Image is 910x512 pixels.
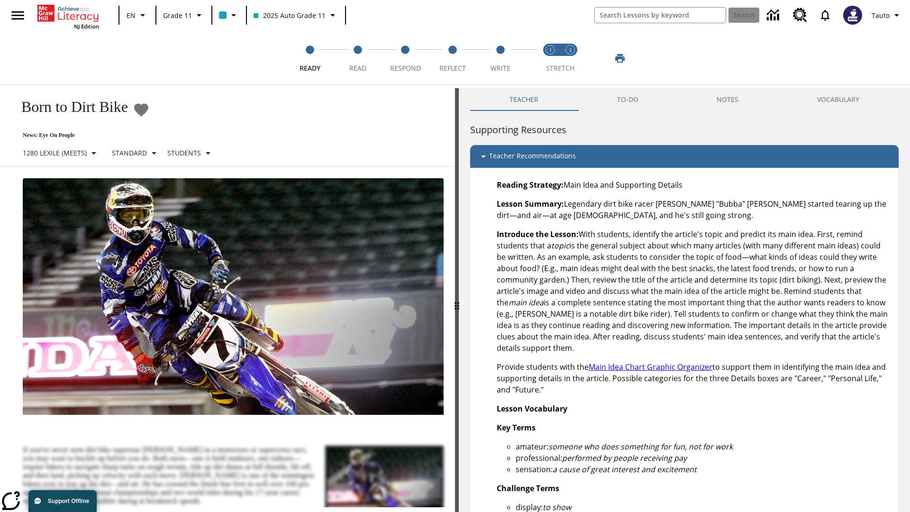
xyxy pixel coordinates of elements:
[497,180,564,190] strong: Reading Strategy:
[509,297,544,308] em: main idea
[497,179,891,191] p: Main Idea and Supporting Details
[516,452,891,464] li: professional:
[163,10,192,20] span: Grade 11
[761,2,787,28] a: Data Center
[23,148,87,158] p: 1280 Lexile (Meets)
[589,362,712,372] a: Main Idea Chart Graphic Organizer
[556,32,584,84] button: Stretch Respond step 2 of 2
[497,403,567,414] strong: Lesson Vocabulary
[330,32,385,84] button: Read step 2 of 5
[112,148,147,158] p: Standard
[108,145,164,162] button: Scaffolds, Standard
[548,441,733,452] em: someone who does something for fun, not for work
[133,101,150,118] button: Add to Favorites - Born to Dirt Bike
[497,229,579,239] strong: Introduce the Lesson:
[578,88,678,111] button: TO-DO
[48,498,89,504] span: Support Offline
[778,88,899,111] button: VOCABULARY
[473,32,528,84] button: Write step 5 of 5
[546,64,574,73] span: STRETCH
[787,2,813,28] a: Resource Center, Will open in new tab
[678,88,778,111] button: NOTES
[553,464,697,475] em: a cause of great interest and excitement
[459,88,910,512] div: activity
[470,145,899,168] div: Teacher Recommendations
[595,8,726,23] input: search field
[497,483,559,494] strong: Challenge Terms
[390,64,421,73] span: Respond
[127,10,136,20] span: EN
[28,490,97,512] button: Support Offline
[11,98,128,116] h1: Born to Dirt Bike
[470,88,899,111] div: Instructional Panel Tabs
[497,198,891,221] p: Legendary dirt bike racer [PERSON_NAME] "Bubba" [PERSON_NAME] started tearing up the dirt—and air...
[19,145,103,162] button: Select Lexile, 1280 Lexile (Meets)
[167,148,201,158] p: Students
[497,199,564,209] strong: Lesson Summary:
[491,64,510,73] span: Write
[497,422,536,433] strong: Key Terms
[11,132,218,139] p: News: Eye On People
[215,7,243,24] button: Class color is light blue. Change class color
[23,178,444,415] img: Motocross racer James Stewart flies through the air on his dirt bike.
[537,32,564,84] button: Stretch Read step 1 of 2
[837,3,868,27] button: Select a new avatar
[551,240,569,251] em: topic
[439,64,466,73] span: Reflect
[497,361,891,395] p: Provide students with the to support them in identifying the main idea and supporting details in ...
[516,441,891,452] li: amateur:
[425,32,480,84] button: Reflect step 4 of 5
[122,7,153,24] button: Language: EN, Select a language
[569,47,572,53] text: 2
[300,64,320,73] span: Ready
[349,64,366,73] span: Read
[489,151,576,162] p: Teacher Recommendations
[250,7,342,24] button: Class: 2025 Auto Grade 11, Select your class
[605,50,635,67] button: Print
[378,32,433,84] button: Respond step 3 of 5
[872,10,890,20] span: Tauto
[868,7,906,24] button: Profile/Settings
[164,145,218,162] button: Select Student
[813,3,837,27] a: Notifications
[282,32,337,84] button: Ready step 1 of 5
[74,23,99,30] span: NJ Edition
[516,464,891,475] li: sensation:
[470,122,899,137] h6: Supporting Resources
[37,3,99,30] div: Home
[4,1,32,29] button: Open side menu
[843,6,862,25] img: Avatar
[455,88,459,512] div: Press Enter or Spacebar and then press right and left arrow keys to move the slider
[562,453,687,463] em: performed by people receiving pay
[254,10,326,20] span: 2025 Auto Grade 11
[470,88,578,111] button: Teacher
[159,7,209,24] button: Grade: Grade 11, Select a grade
[549,47,552,53] text: 1
[497,229,891,354] p: With students, identify the article's topic and predict its main idea. First, remind students tha...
